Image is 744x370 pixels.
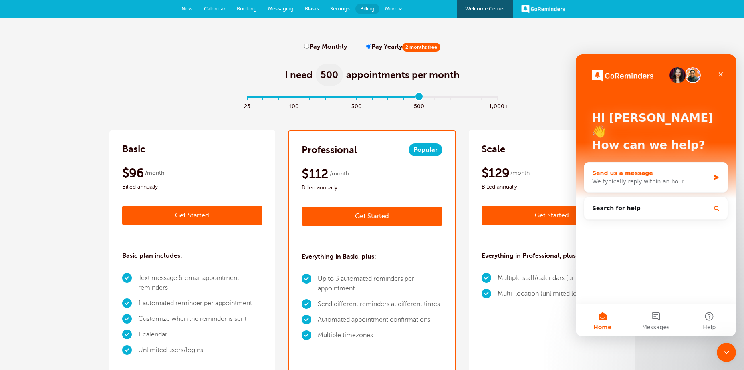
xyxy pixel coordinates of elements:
[138,342,263,358] li: Unlimited users/logins
[181,6,193,12] span: New
[304,44,309,49] input: Pay Monthly
[285,68,313,81] span: I need
[717,343,736,362] iframe: Intercom live chat
[302,166,328,182] span: $112
[138,327,263,342] li: 1 calendar
[498,270,600,286] li: Multiple staff/calendars (unlimited)
[366,44,371,49] input: Pay Yearly2 months free
[122,206,263,225] a: Get Started
[482,251,578,261] h3: Everything in Professional, plus:
[145,168,164,178] span: /month
[138,311,263,327] li: Customize when the reminder is sent
[316,64,343,86] span: 500
[355,4,379,14] a: Billing
[385,6,397,12] span: More
[409,143,442,156] span: Popular
[330,169,349,179] span: /month
[239,101,255,110] span: 25
[237,6,257,12] span: Booking
[411,101,427,110] span: 500
[349,101,364,110] span: 300
[318,271,442,296] li: Up to 3 automated reminders per appointment
[489,101,505,110] span: 1,000+
[302,143,357,156] h2: Professional
[510,168,530,178] span: /month
[402,43,440,52] span: 2 months free
[482,143,505,155] h2: Scale
[330,6,350,12] span: Settings
[268,6,294,12] span: Messaging
[286,101,302,110] span: 100
[318,296,442,312] li: Send different reminders at different times
[122,251,182,261] h3: Basic plan includes:
[138,270,263,296] li: Text message & email appointment reminders
[204,6,226,12] span: Calendar
[122,182,263,192] span: Billed annually
[302,252,376,261] h3: Everything in Basic, plus:
[305,6,319,12] span: Blasts
[304,43,347,51] label: Pay Monthly
[360,6,375,12] span: Billing
[482,206,622,225] a: Get Started
[366,43,440,51] label: Pay Yearly
[482,165,509,181] span: $129
[576,54,736,336] iframe: Intercom live chat
[482,182,622,192] span: Billed annually
[318,312,442,328] li: Automated appointment confirmations
[122,165,144,181] span: $96
[318,328,442,343] li: Multiple timezones
[122,143,145,155] h2: Basic
[498,286,600,302] li: Multi-location (unlimited locations)
[346,68,460,81] span: appointments per month
[302,207,442,226] a: Get Started
[302,183,442,193] span: Billed annually
[138,296,263,311] li: 1 automated reminder per appointment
